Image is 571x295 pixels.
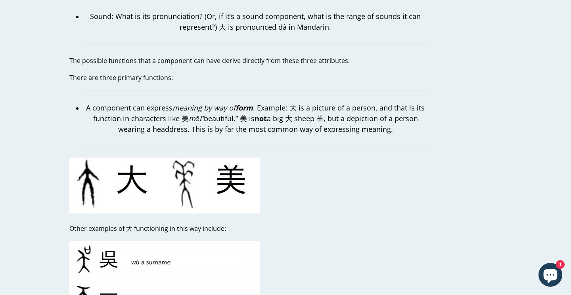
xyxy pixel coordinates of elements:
[236,103,253,112] strong: form
[189,114,201,123] em: měi
[69,73,427,82] p: There are three primary functions:
[69,224,427,233] p: Other examples of 大 functioning in this way include:
[69,56,427,65] p: The possible functions that a component can have derive directly from these three attributes.
[83,103,427,135] p: A component can express . Example: 大 is a picture of a person, and that is its function in charac...
[172,103,253,112] em: meaning by way of
[83,11,427,32] p: Sound: What is its pronunciation? (Or, if it’s a sound component, what is the range of sounds it ...
[536,263,565,289] inbox-online-store-chat: Shopify online store chat
[255,114,267,123] strong: not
